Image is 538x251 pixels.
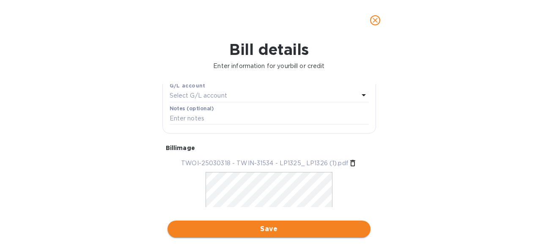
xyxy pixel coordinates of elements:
p: TWOI-25030318 - TWIN-31534 - LP1325_ LP1326 (1).pdf [181,159,349,168]
span: Save [174,224,364,234]
b: G/L account [170,82,206,89]
p: Select G/L account [170,91,227,100]
label: Notes (optional) [170,106,214,111]
button: close [365,10,385,30]
p: Enter information for your bill or credit [7,62,531,71]
p: Bill image [166,144,373,152]
button: Save [167,221,371,237]
h1: Bill details [7,41,531,58]
input: Enter notes [170,112,369,125]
